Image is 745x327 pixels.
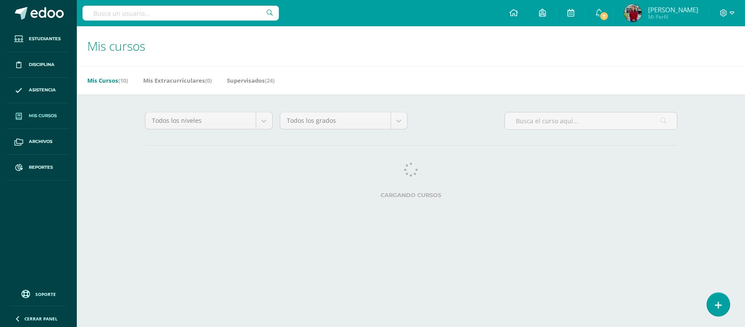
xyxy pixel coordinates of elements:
[7,103,70,129] a: Mis cursos
[599,11,609,21] span: 7
[145,112,272,129] a: Todos los niveles
[7,52,70,78] a: Disciplina
[24,316,58,322] span: Cerrar panel
[280,112,407,129] a: Todos los grados
[265,77,275,84] span: (24)
[118,77,128,84] span: (10)
[505,112,677,129] input: Busca el curso aquí...
[287,112,384,129] span: Todos los grados
[205,77,212,84] span: (0)
[624,4,642,22] img: e66938ea6f53d621eb85b78bb3ab8b81.png
[29,61,55,68] span: Disciplina
[10,288,66,299] a: Soporte
[145,192,677,198] label: Cargando cursos
[29,35,61,42] span: Estudiantes
[7,155,70,181] a: Reportes
[648,13,698,21] span: Mi Perfil
[35,291,56,297] span: Soporte
[648,5,698,14] span: [PERSON_NAME]
[143,73,212,87] a: Mis Extracurriculares(0)
[7,26,70,52] a: Estudiantes
[29,87,56,94] span: Asistencia
[227,73,275,87] a: Supervisados(24)
[29,112,57,119] span: Mis cursos
[87,73,128,87] a: Mis Cursos(10)
[29,138,52,145] span: Archivos
[7,129,70,155] a: Archivos
[87,38,145,54] span: Mis cursos
[7,78,70,104] a: Asistencia
[29,164,53,171] span: Reportes
[82,6,279,21] input: Busca un usuario...
[152,112,249,129] span: Todos los niveles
